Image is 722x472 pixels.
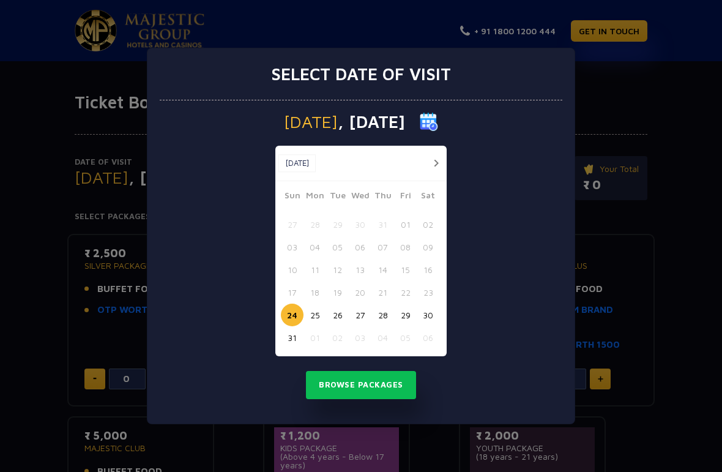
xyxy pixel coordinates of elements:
button: 30 [349,213,371,236]
button: 01 [394,213,417,236]
button: 20 [349,281,371,304]
button: 24 [281,304,303,326]
button: 21 [371,281,394,304]
span: [DATE] [284,113,338,130]
button: 31 [281,326,303,349]
button: 09 [417,236,439,258]
button: 13 [349,258,371,281]
span: Sat [417,189,439,206]
button: 29 [326,213,349,236]
button: 08 [394,236,417,258]
button: 04 [371,326,394,349]
button: 01 [303,326,326,349]
h3: Select date of visit [271,64,451,84]
button: 03 [349,326,371,349]
img: calender icon [420,113,438,131]
button: [DATE] [278,154,316,173]
button: 06 [417,326,439,349]
span: Thu [371,189,394,206]
button: 02 [326,326,349,349]
button: 07 [371,236,394,258]
button: 05 [326,236,349,258]
button: 03 [281,236,303,258]
span: Mon [303,189,326,206]
span: Tue [326,189,349,206]
button: 19 [326,281,349,304]
span: Fri [394,189,417,206]
button: 12 [326,258,349,281]
button: 06 [349,236,371,258]
button: 31 [371,213,394,236]
button: 18 [303,281,326,304]
button: 25 [303,304,326,326]
button: 27 [281,213,303,236]
button: 11 [303,258,326,281]
span: , [DATE] [338,113,405,130]
button: 02 [417,213,439,236]
button: 05 [394,326,417,349]
button: 26 [326,304,349,326]
button: 04 [303,236,326,258]
button: Browse Packages [306,371,416,399]
button: 16 [417,258,439,281]
button: 28 [371,304,394,326]
button: 15 [394,258,417,281]
button: 17 [281,281,303,304]
button: 29 [394,304,417,326]
button: 10 [281,258,303,281]
button: 14 [371,258,394,281]
span: Sun [281,189,303,206]
button: 28 [303,213,326,236]
button: 30 [417,304,439,326]
span: Wed [349,189,371,206]
button: 22 [394,281,417,304]
button: 23 [417,281,439,304]
button: 27 [349,304,371,326]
